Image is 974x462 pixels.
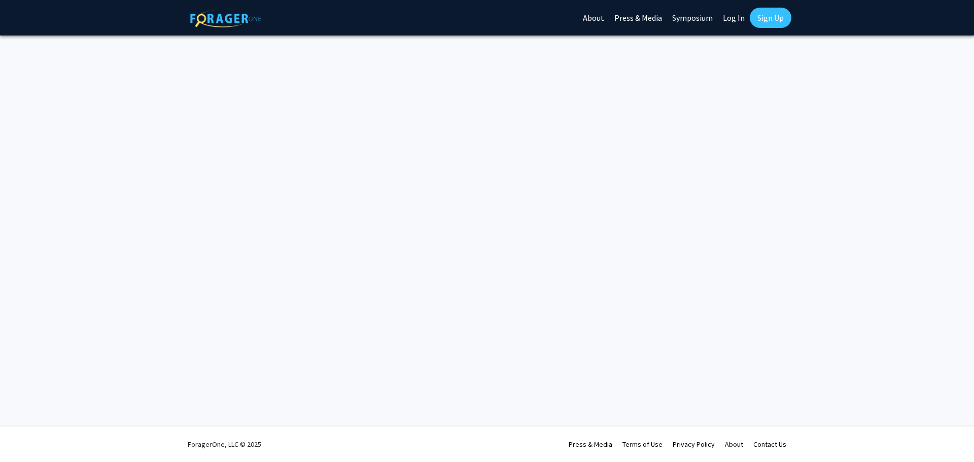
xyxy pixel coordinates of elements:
a: Contact Us [753,440,786,449]
a: Press & Media [569,440,612,449]
a: Terms of Use [622,440,663,449]
a: Privacy Policy [673,440,715,449]
a: Sign Up [750,8,791,28]
div: ForagerOne, LLC © 2025 [188,427,261,462]
a: About [725,440,743,449]
img: ForagerOne Logo [190,10,261,27]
